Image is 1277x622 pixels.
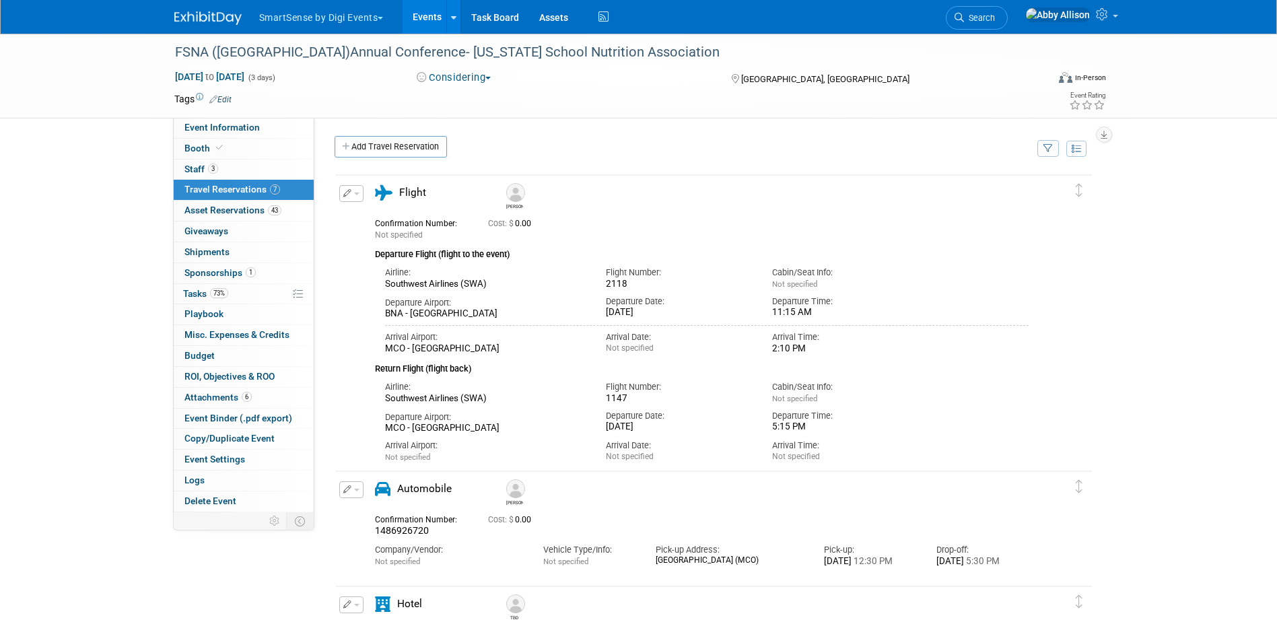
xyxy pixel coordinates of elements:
i: Click and drag to move item [1076,184,1082,197]
div: Peter Sourek [506,202,523,209]
span: Not specified [375,230,423,240]
span: Tasks [183,288,228,299]
div: TBD [506,613,523,621]
span: Not specified [385,452,430,462]
button: Considering [412,71,496,85]
a: Event Information [174,118,314,138]
a: Playbook [174,304,314,324]
div: Not specified [772,452,918,462]
span: Misc. Expenses & Credits [184,329,289,340]
a: Budget [174,346,314,366]
div: Airline: [385,267,586,279]
a: Attachments6 [174,388,314,408]
span: Event Binder (.pdf export) [184,413,292,423]
div: Return Flight (flight back) [375,355,1029,376]
a: Giveaways [174,221,314,242]
span: Automobile [397,483,452,495]
div: Confirmation Number: [375,215,468,229]
div: 5:15 PM [772,421,918,433]
span: 43 [268,205,281,215]
div: Departure Time: [772,296,918,308]
div: Pick-up Address: [656,544,804,556]
a: Search [946,6,1008,30]
div: Departure Airport: [385,411,586,423]
span: Booth [184,143,226,153]
i: Click and drag to move item [1076,480,1082,493]
span: Event Settings [184,454,245,464]
i: Hotel [375,596,390,612]
td: Tags [174,92,232,106]
span: Travel Reservations [184,184,280,195]
div: Vehicle Type/Info: [543,544,635,556]
span: Asset Reservations [184,205,281,215]
div: 2:10 PM [772,343,918,355]
div: Cabin/Seat Info: [772,381,918,393]
span: (3 days) [247,73,275,82]
span: 0.00 [488,219,537,228]
div: BNA - [GEOGRAPHIC_DATA] [385,308,586,320]
span: Delete Event [184,495,236,506]
span: 73% [210,288,228,298]
div: Confirmation Number: [375,511,468,525]
i: Booth reservation complete [216,144,223,151]
span: Budget [184,350,215,361]
span: Hotel [397,598,422,610]
span: Not specified [375,557,420,566]
div: FSNA ([GEOGRAPHIC_DATA])Annual Conference- [US_STATE] School Nutrition Association [170,40,1027,65]
a: Logs [174,471,314,491]
span: Giveaways [184,226,228,236]
div: Southwest Airlines (SWA) [385,279,586,290]
img: Format-Inperson.png [1059,72,1072,83]
img: Peter Sourek [506,183,525,202]
span: Search [964,13,995,23]
a: Event Binder (.pdf export) [174,409,314,429]
div: Arrival Airport: [385,440,586,452]
span: Cost: $ [488,219,515,228]
div: Drop-off: [936,544,1029,556]
div: Peter Sourek [503,183,526,209]
div: 11:15 AM [772,307,918,318]
div: Departure Flight (flight to the event) [375,241,1029,261]
div: Not specified [606,452,752,462]
a: Copy/Duplicate Event [174,429,314,449]
div: Southwest Airlines (SWA) [385,393,586,405]
span: Playbook [184,308,223,319]
i: Flight [375,185,392,201]
div: Cabin/Seat Info: [772,267,918,279]
span: Flight [399,186,426,199]
div: MCO - [GEOGRAPHIC_DATA] [385,343,586,355]
a: Booth [174,139,314,159]
div: MCO - [GEOGRAPHIC_DATA] [385,423,586,434]
div: [DATE] [606,421,752,433]
div: Departure Airport: [385,297,586,309]
span: 7 [270,184,280,195]
span: Attachments [184,392,252,403]
div: Pick-up: [824,544,916,556]
a: Add Travel Reservation [335,136,447,158]
div: [DATE] [824,556,916,567]
a: Misc. Expenses & Credits [174,325,314,345]
span: Not specified [772,279,817,289]
div: Departure Time: [772,410,918,422]
a: Edit [209,95,232,104]
a: Tasks73% [174,284,314,304]
div: Event Rating [1069,92,1105,99]
a: Shipments [174,242,314,263]
span: ROI, Objectives & ROO [184,371,275,382]
div: In-Person [1074,73,1106,83]
span: [DATE] [DATE] [174,71,245,83]
a: ROI, Objectives & ROO [174,367,314,387]
div: Flight Number: [606,267,752,279]
div: Departure Date: [606,296,752,308]
span: Sponsorships [184,267,256,278]
span: 12:30 PM [852,556,893,566]
div: Flight Number: [606,381,752,393]
a: Delete Event [174,491,314,512]
div: [DATE] [936,556,1029,567]
span: Cost: $ [488,515,515,524]
i: Click and drag to move item [1076,595,1082,609]
span: 3 [208,164,218,174]
div: 1147 [606,393,752,405]
span: Staff [184,164,218,174]
span: 0.00 [488,515,537,524]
